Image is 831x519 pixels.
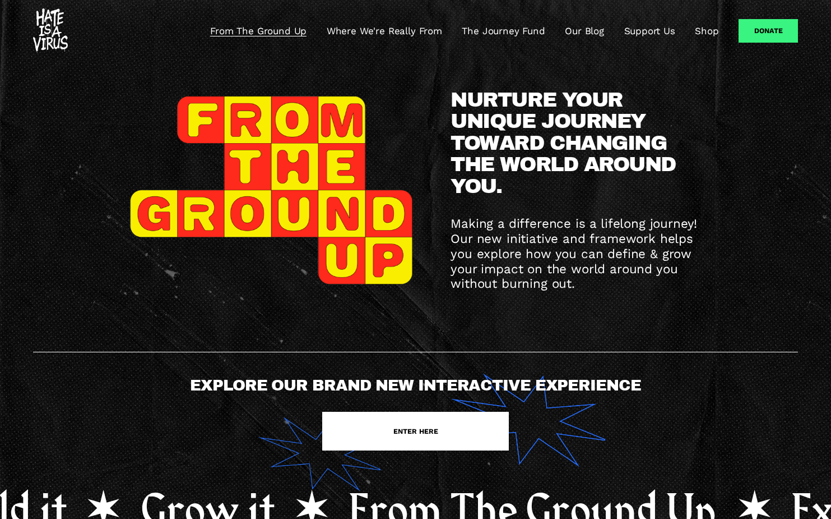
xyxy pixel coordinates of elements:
[739,19,797,43] a: Donate
[624,24,675,38] a: Support Us
[327,24,442,38] a: Where We're Really From
[462,24,545,38] a: The Journey Fund
[33,8,67,53] img: #HATEISAVIRUS
[210,24,307,38] a: From The Ground Up
[322,412,509,451] a: ENTER HERE
[695,24,718,38] a: Shop
[451,89,681,198] span: NURTURE YOUR UNIQUE JOURNEY TOWARD CHANGING THE WORLD AROUND YOU.
[451,216,702,291] span: Making a difference is a lifelong journey! Our new initiative and framework helps you explore how...
[565,24,604,38] a: Our Blog
[129,378,702,394] h4: EXPLORE OUR BRAND NEW INTERACTIVE EXPERIENCE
